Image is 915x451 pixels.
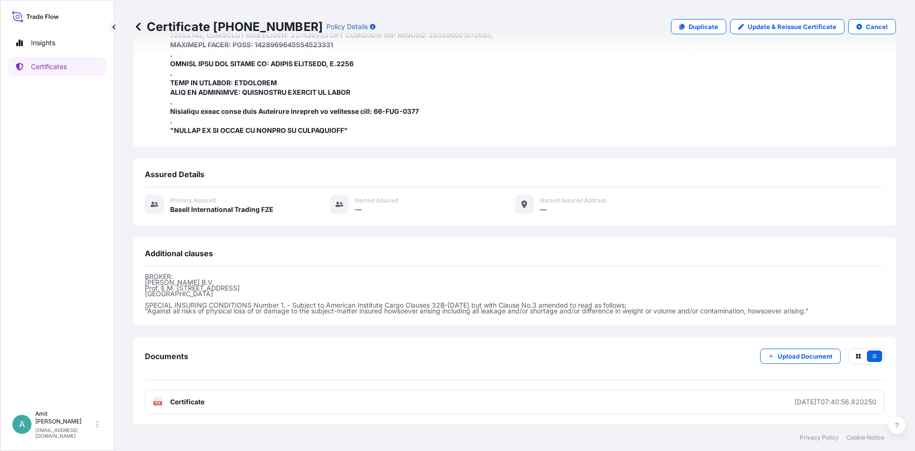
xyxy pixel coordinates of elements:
span: Assured Details [145,170,204,179]
span: Documents [145,351,188,361]
p: Cancel [866,22,888,31]
span: Basell International Trading FZE [170,205,274,214]
a: Certificates [8,57,106,76]
span: Named Assured [355,197,398,204]
p: Certificates [31,62,67,71]
a: Privacy Policy [800,434,839,441]
p: Certificate [PHONE_NUMBER] [133,19,323,34]
p: Upload Document [778,351,833,361]
a: PDFCertificate[DATE]T07:40:56.820250 [145,390,884,414]
button: Cancel [848,19,896,34]
a: Insights [8,33,106,52]
p: BROKER: [PERSON_NAME] B.V. Prof. E.M. [STREET_ADDRESS] [GEOGRAPHIC_DATA] SPECIAL INSURING CONDITI... [145,274,884,314]
p: Amit [PERSON_NAME] [35,410,94,425]
p: Policy Details [326,22,368,31]
span: — [540,205,547,214]
div: [DATE]T07:40:56.820250 [794,397,876,407]
text: PDF [155,401,161,405]
p: [EMAIL_ADDRESS][DOMAIN_NAME] [35,427,94,439]
span: Named Assured Address [540,197,606,204]
p: Duplicate [689,22,718,31]
a: Cookie Notice [846,434,884,441]
button: Upload Document [760,349,841,364]
span: A [19,420,25,429]
a: Duplicate [671,19,726,34]
span: Primary assured [170,197,215,204]
p: Insights [31,38,55,48]
span: Additional clauses [145,249,213,258]
span: Certificate [170,397,204,407]
span: — [355,205,362,214]
p: Update & Reissue Certificate [748,22,836,31]
a: Update & Reissue Certificate [730,19,844,34]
